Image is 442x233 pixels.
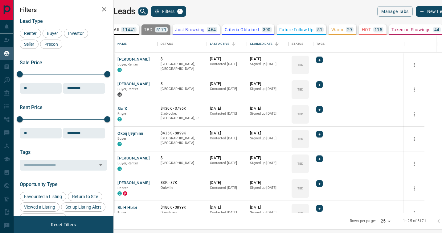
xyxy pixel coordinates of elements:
[22,42,36,47] span: Seller
[297,87,303,92] p: TBD
[318,57,321,63] span: +
[210,62,244,67] p: Contacted [DATE]
[20,149,31,155] span: Tags
[210,57,244,62] p: [DATE]
[138,7,148,15] button: search button
[161,35,173,53] div: Details
[318,180,321,187] span: +
[161,57,204,62] p: $---
[161,106,204,111] p: $430K - $796K
[250,81,285,87] p: [DATE]
[151,6,186,17] button: Filters1
[410,85,419,94] button: more
[66,31,86,36] span: Investor
[316,180,323,187] div: +
[117,92,122,97] div: mrloft.ca
[122,28,135,32] p: 11441
[377,6,412,17] button: Manage Tabs
[210,106,244,111] p: [DATE]
[161,62,204,71] p: [GEOGRAPHIC_DATA], [GEOGRAPHIC_DATA]
[117,131,143,137] button: Okoij Ij9jminn
[20,202,59,212] div: Viewed a Listing
[22,194,64,199] span: Favourited a Listing
[263,28,271,32] p: 390
[117,35,127,53] div: Name
[161,87,204,91] p: [GEOGRAPHIC_DATA]
[210,180,244,185] p: [DATE]
[22,215,64,220] span: Set up Building Alert
[117,62,138,66] span: Buyer, Renter
[20,192,66,201] div: Favourited a Listing
[250,205,285,210] p: [DATE]
[229,40,238,48] button: Sort
[362,28,371,32] p: HOT
[410,184,419,193] button: more
[161,81,204,87] p: $---
[250,185,285,190] p: Signed up [DATE]
[20,29,41,38] div: Renter
[272,40,281,48] button: Sort
[297,137,303,141] p: TBD
[22,205,57,210] span: Viewed a Listing
[63,205,103,210] span: Set up Listing Alert
[22,31,39,36] span: Renter
[45,31,60,36] span: Buyer
[117,161,138,165] span: Buyer, Renter
[316,57,323,63] div: +
[158,35,207,53] div: Details
[117,191,122,196] div: condos.ca
[250,57,285,62] p: [DATE]
[117,87,138,91] span: Buyer, Renter
[297,186,303,191] p: TBD
[250,136,285,141] p: Signed up [DATE]
[297,161,303,166] p: TBD
[250,131,285,136] p: [DATE]
[210,161,244,166] p: Contacted [DATE]
[161,131,204,136] p: $435K - $899K
[374,28,382,32] p: 115
[117,167,122,171] div: condos.ca
[100,6,135,16] h1: My Leads
[114,28,119,32] p: All
[331,28,343,32] p: Warm
[225,28,259,32] p: Criteria Obtained
[316,205,323,212] div: +
[318,82,321,88] span: +
[20,60,42,66] span: Sale Price
[250,106,285,111] p: [DATE]
[317,28,322,32] p: 51
[175,28,204,32] p: Just Browsing
[250,35,272,53] div: Claimed Date
[117,81,150,87] button: [PERSON_NAME]
[117,205,137,211] button: Bb H Hbibi
[210,205,244,210] p: [DATE]
[297,62,303,67] p: TBD
[297,112,303,116] p: TBD
[318,156,321,162] span: +
[117,57,150,62] button: [PERSON_NAME]
[410,159,419,168] button: more
[161,205,204,210] p: $480K - $899K
[316,106,323,113] div: +
[210,87,244,91] p: Contacted [DATE]
[20,213,67,222] div: Set up Building Alert
[114,35,158,53] div: Name
[20,181,58,187] span: Opportunity Type
[20,6,107,14] h2: Filters
[210,131,244,136] p: [DATE]
[318,205,321,211] span: +
[391,28,431,32] p: Taken on Showings
[250,155,285,161] p: [DATE]
[117,211,126,215] span: Buyer
[410,209,419,218] button: more
[289,35,313,53] div: Status
[292,35,303,53] div: Status
[210,111,244,116] p: Contacted [DATE]
[208,28,216,32] p: 464
[161,161,204,166] p: [GEOGRAPHIC_DATA]
[250,161,285,166] p: Signed up [DATE]
[70,194,100,199] span: Return to Site
[347,28,352,32] p: 29
[117,117,122,121] div: condos.ca
[250,87,285,91] p: Signed up [DATE]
